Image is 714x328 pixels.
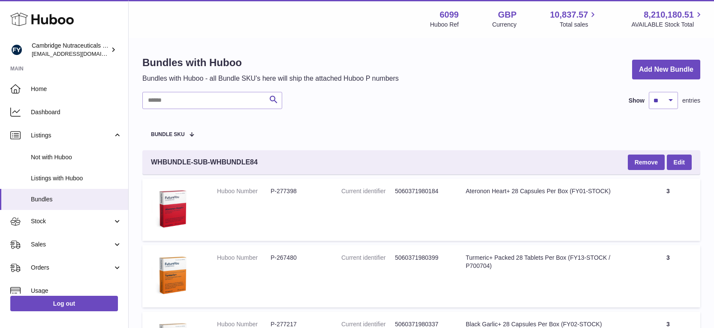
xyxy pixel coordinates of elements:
[31,195,122,203] span: Bundles
[10,43,23,56] img: huboo@camnutra.com
[631,21,704,29] span: AVAILABLE Stock Total
[31,108,122,116] span: Dashboard
[142,56,399,70] h1: Bundles with Huboo
[31,174,122,182] span: Listings with Huboo
[636,179,700,241] td: 3
[560,21,598,29] span: Total sales
[632,60,700,80] a: Add New Bundle
[31,240,113,249] span: Sales
[151,187,194,230] img: Ateronon Heart+ 28 Capsules Per Box (FY01-STOCK)
[217,254,271,262] dt: Huboo Number
[636,245,700,307] td: 3
[550,9,598,29] a: 10,837.57 Total sales
[628,155,665,170] button: Remove
[644,9,694,21] span: 8,210,180.51
[31,153,122,161] span: Not with Huboo
[498,9,516,21] strong: GBP
[31,85,122,93] span: Home
[550,9,588,21] span: 10,837.57
[667,155,692,170] a: Edit
[466,187,627,195] div: Ateronon Heart+ 28 Capsules Per Box (FY01-STOCK)
[629,97,645,105] label: Show
[395,187,449,195] dd: 5060371980184
[151,254,194,297] img: Turmeric+ Packed 28 Tablets Per Box (FY13-STOCK / P700704)
[395,254,449,262] dd: 5060371980399
[151,132,185,137] span: Bundle SKU
[341,187,395,195] dt: Current identifier
[440,9,459,21] strong: 6099
[466,254,627,270] div: Turmeric+ Packed 28 Tablets Per Box (FY13-STOCK / P700704)
[217,187,271,195] dt: Huboo Number
[271,254,324,262] dd: P-267480
[271,187,324,195] dd: P-277398
[31,217,113,225] span: Stock
[682,97,700,105] span: entries
[151,158,258,167] span: WHBUNDLE-SUB-WHBUNDLE84
[31,131,113,140] span: Listings
[142,74,399,83] p: Bundles with Huboo - all Bundle SKU's here will ship the attached Huboo P numbers
[31,287,122,295] span: Usage
[10,296,118,311] a: Log out
[31,264,113,272] span: Orders
[492,21,517,29] div: Currency
[430,21,459,29] div: Huboo Ref
[32,42,109,58] div: Cambridge Nutraceuticals Ltd
[631,9,704,29] a: 8,210,180.51 AVAILABLE Stock Total
[32,50,126,57] span: [EMAIL_ADDRESS][DOMAIN_NAME]
[341,254,395,262] dt: Current identifier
